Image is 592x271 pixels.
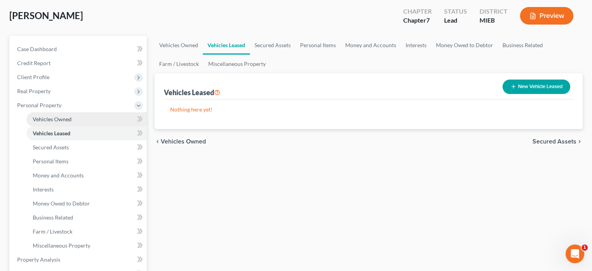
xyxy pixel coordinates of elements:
[33,200,90,207] span: Money Owed to Debtor
[403,16,432,25] div: Chapter
[170,106,567,113] p: Nothing here yet!
[155,55,204,73] a: Farm / Livestock
[17,88,51,94] span: Real Property
[33,158,69,165] span: Personal Items
[33,242,90,249] span: Miscellaneous Property
[498,36,548,55] a: Business Related
[33,116,72,122] span: Vehicles Owned
[532,138,576,145] span: Secured Assets
[581,244,588,251] span: 1
[155,138,206,145] button: chevron_left Vehicles Owned
[250,36,295,55] a: Secured Assets
[161,138,206,145] span: Vehicles Owned
[26,168,147,182] a: Money and Accounts
[480,7,508,16] div: District
[33,144,69,151] span: Secured Assets
[444,16,467,25] div: Lead
[26,182,147,197] a: Interests
[164,88,220,97] div: Vehicles Leased
[480,16,508,25] div: MIEB
[26,140,147,154] a: Secured Assets
[26,154,147,168] a: Personal Items
[295,36,341,55] a: Personal Items
[33,228,72,235] span: Farm / Livestock
[520,7,573,25] button: Preview
[426,16,430,24] span: 7
[155,138,161,145] i: chevron_left
[26,239,147,253] a: Miscellaneous Property
[33,214,73,221] span: Business Related
[11,253,147,267] a: Property Analysis
[431,36,498,55] a: Money Owed to Debtor
[403,7,432,16] div: Chapter
[203,36,250,55] a: Vehicles Leased
[26,197,147,211] a: Money Owed to Debtor
[26,112,147,126] a: Vehicles Owned
[204,55,271,73] a: Miscellaneous Property
[33,130,70,136] span: Vehicles Leased
[341,36,401,55] a: Money and Accounts
[26,225,147,239] a: Farm / Livestock
[26,211,147,225] a: Business Related
[11,42,147,56] a: Case Dashboard
[566,244,584,263] iframe: Intercom live chat
[401,36,431,55] a: Interests
[33,172,84,179] span: Money and Accounts
[17,46,57,52] span: Case Dashboard
[155,36,203,55] a: Vehicles Owned
[11,56,147,70] a: Credit Report
[17,256,60,263] span: Property Analysis
[532,138,583,145] button: Secured Assets chevron_right
[576,138,583,145] i: chevron_right
[9,10,83,21] span: [PERSON_NAME]
[33,186,54,193] span: Interests
[17,60,51,66] span: Credit Report
[502,80,570,94] button: New Vehicle Leased
[17,74,49,80] span: Client Profile
[17,102,61,108] span: Personal Property
[26,126,147,140] a: Vehicles Leased
[444,7,467,16] div: Status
